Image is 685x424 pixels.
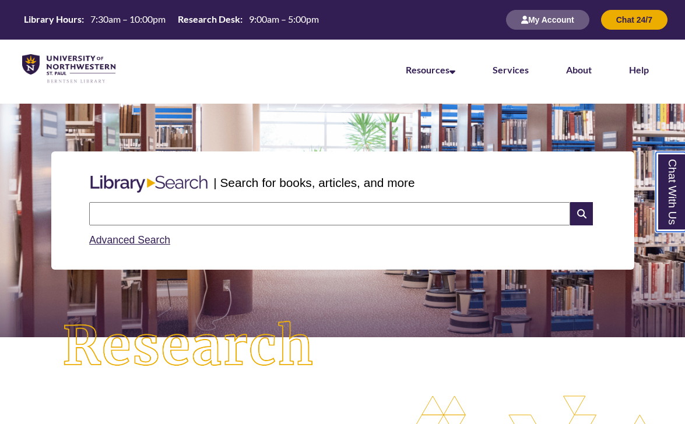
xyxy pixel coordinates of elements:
button: Chat 24/7 [601,10,668,30]
a: Services [493,64,529,75]
span: 9:00am – 5:00pm [249,13,319,24]
th: Library Hours: [19,13,86,26]
i: Search [570,202,592,225]
a: Resources [406,64,455,75]
img: UNWSP Library Logo [22,54,115,84]
img: Libary Search [85,171,213,197]
p: | Search for books, articles, and more [213,174,414,192]
img: Research [34,293,343,400]
a: My Account [506,15,589,24]
a: Help [629,64,649,75]
th: Research Desk: [173,13,244,26]
table: Hours Today [19,13,324,26]
button: My Account [506,10,589,30]
span: 7:30am – 10:00pm [90,13,166,24]
a: Chat 24/7 [601,15,668,24]
a: Hours Today [19,13,324,27]
a: About [566,64,592,75]
a: Advanced Search [89,234,170,246]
